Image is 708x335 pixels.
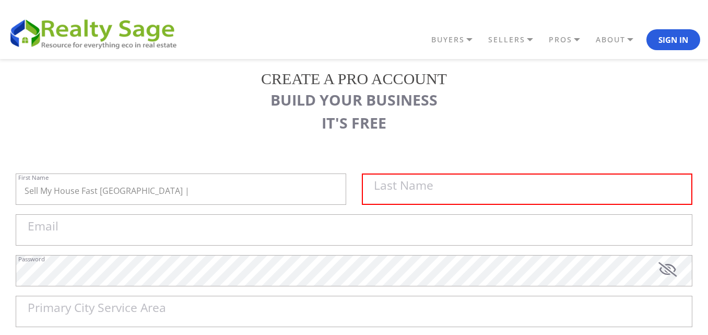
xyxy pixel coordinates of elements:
label: First Name [18,175,49,180]
h2: CREATE A PRO ACCOUNT [16,70,692,88]
a: BUYERS [429,31,486,49]
button: Sign In [646,29,700,50]
label: Password [18,256,45,262]
label: Email [28,221,58,233]
img: REALTY SAGE [8,16,185,50]
h3: IT'S FREE [16,114,692,132]
h3: BUILD YOUR BUSINESS [16,91,692,109]
label: Last Name [374,180,433,192]
a: ABOUT [593,31,646,49]
a: PROS [546,31,593,49]
label: Primary City Service Area [28,302,166,314]
a: SELLERS [486,31,546,49]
